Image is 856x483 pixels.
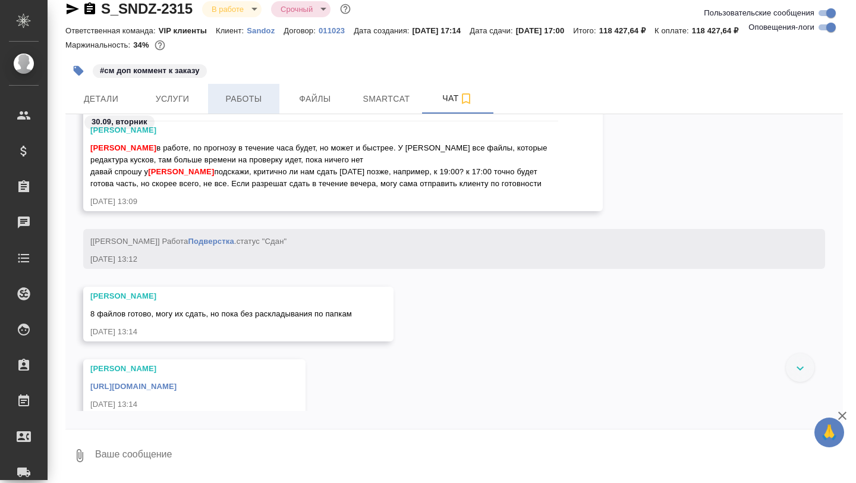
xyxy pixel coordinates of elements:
p: [DATE] 17:14 [413,26,470,35]
span: [PERSON_NAME] [148,167,214,176]
a: 011023 [319,25,354,35]
button: Добавить тэг [65,58,92,84]
button: 🙏 [814,418,844,447]
a: Подверстка [188,237,234,246]
p: VIP клиенты [159,26,216,35]
p: [DATE] 17:00 [516,26,574,35]
div: [PERSON_NAME] [90,290,352,302]
span: 🙏 [819,420,839,445]
div: В работе [202,1,262,17]
div: В работе [271,1,331,17]
div: [PERSON_NAME] [90,363,264,375]
a: [URL][DOMAIN_NAME] [90,382,177,391]
span: [PERSON_NAME] [90,143,156,152]
span: в работе, по прогнозу в течение часа будет, но может и быстрее. У [PERSON_NAME] все файлы, которы... [90,143,550,188]
p: Дата сдачи: [470,26,515,35]
span: 8 файлов готово, могу их сдать, но пока без раскладывания по папкам [90,309,352,318]
span: [[PERSON_NAME]] Работа . [90,237,287,246]
p: Sandoz [247,26,284,35]
button: Скопировать ссылку для ЯМессенджера [65,2,80,16]
p: 30.09, вторник [92,116,147,128]
span: Smartcat [358,92,415,106]
button: 65505.67 RUB; [152,37,168,53]
span: Детали [73,92,130,106]
span: Услуги [144,92,201,106]
p: Договор: [284,26,319,35]
button: Скопировать ссылку [83,2,97,16]
p: Маржинальность: [65,40,133,49]
span: Оповещения-логи [748,21,814,33]
p: К оплате: [654,26,692,35]
a: Sandoz [247,25,284,35]
div: [DATE] 13:14 [90,399,264,410]
p: 34% [133,40,152,49]
a: S_SNDZ-2315 [101,1,193,17]
span: см доп коммент к заказу [92,65,208,75]
svg: Подписаться [459,92,473,106]
button: Срочный [277,4,316,14]
p: 011023 [319,26,354,35]
div: [DATE] 13:12 [90,253,783,265]
span: Пользовательские сообщения [704,7,814,19]
button: Доп статусы указывают на важность/срочность заказа [338,1,353,17]
p: Дата создания: [354,26,412,35]
span: Работы [215,92,272,106]
div: [DATE] 13:14 [90,326,352,338]
button: В работе [208,4,247,14]
p: #см доп коммент к заказу [100,65,200,77]
span: статус "Сдан" [237,237,287,246]
p: 118 427,64 ₽ [692,26,747,35]
p: Итого: [573,26,599,35]
p: 118 427,64 ₽ [599,26,654,35]
span: Файлы [287,92,344,106]
span: Чат [429,91,486,106]
p: Ответственная команда: [65,26,159,35]
p: Клиент: [216,26,247,35]
div: [DATE] 13:09 [90,196,561,208]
